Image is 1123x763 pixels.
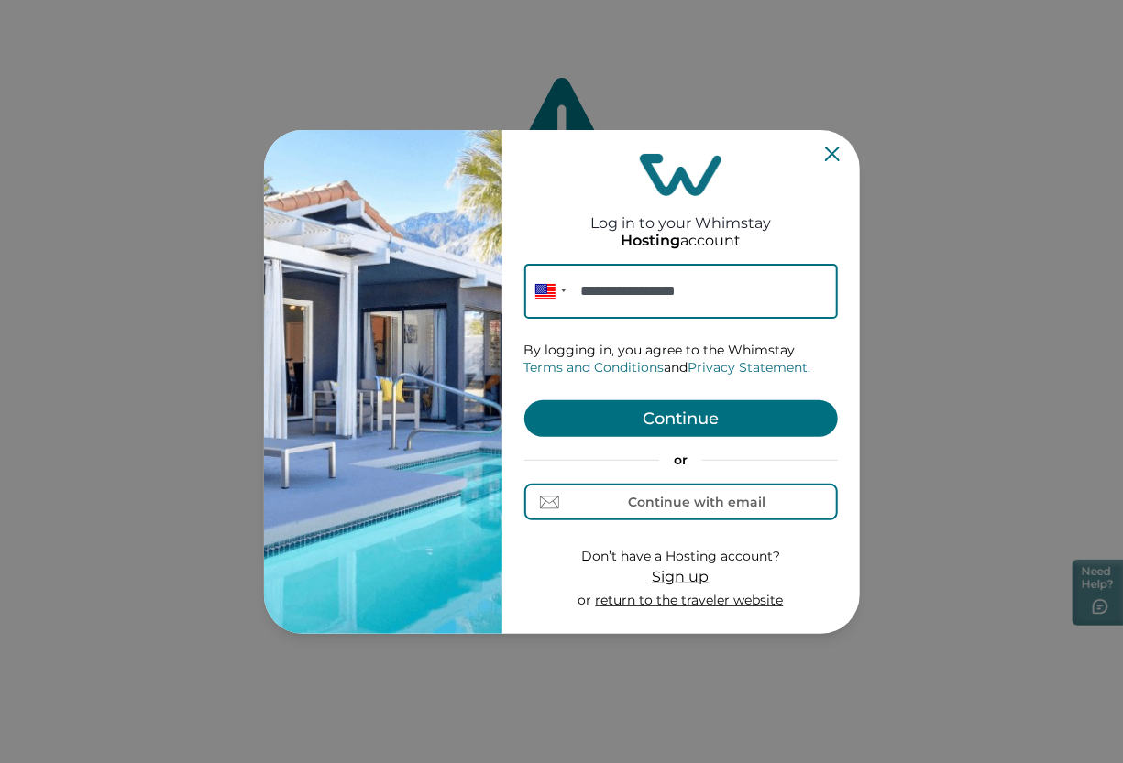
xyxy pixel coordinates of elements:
[524,452,838,470] p: or
[590,196,771,232] h2: Log in to your Whimstay
[578,592,784,610] p: or
[264,130,502,634] img: auth-banner
[524,342,838,377] p: By logging in, you agree to the Whimstay and
[653,568,710,585] span: Sign up
[596,592,784,608] a: return to the traveler website
[628,495,765,509] div: Continue with email
[524,359,665,376] a: Terms and Conditions
[621,232,680,250] p: Hosting
[640,154,722,196] img: login-logo
[825,147,840,161] button: Close
[621,232,741,250] p: account
[524,400,838,437] button: Continue
[524,484,838,520] button: Continue with email
[688,359,811,376] a: Privacy Statement.
[578,548,784,566] p: Don’t have a Hosting account?
[524,264,572,319] div: United States: + 1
